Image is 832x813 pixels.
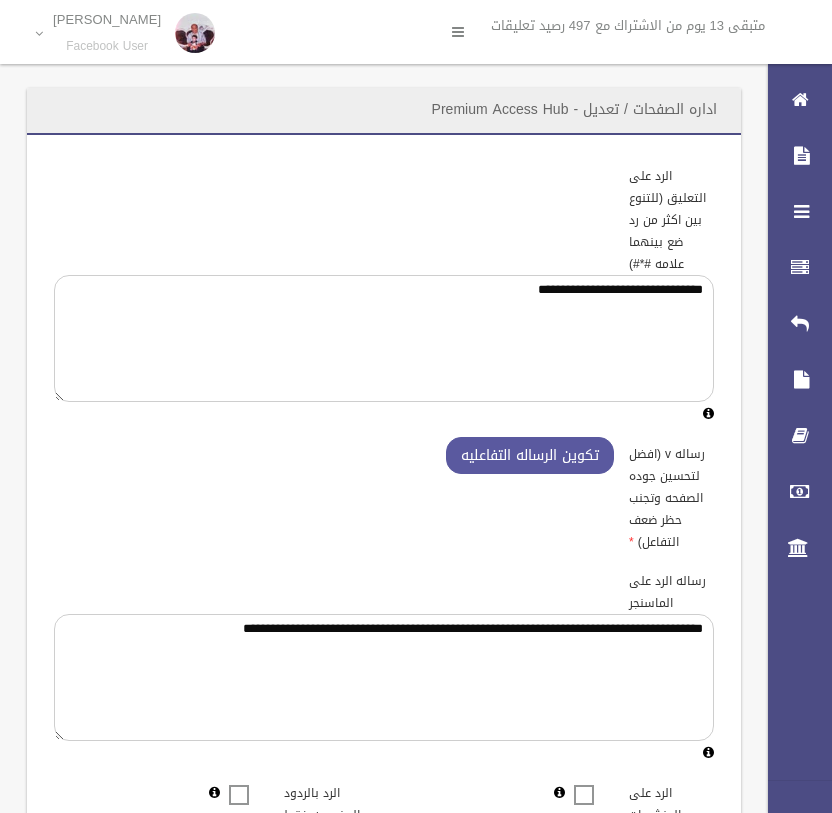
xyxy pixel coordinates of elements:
[614,437,729,553] label: رساله v (افضل لتحسين جوده الصفحه وتجنب حظر ضعف التفاعل)
[53,12,161,27] p: [PERSON_NAME]
[53,39,161,54] small: Facebook User
[446,437,614,474] button: تكوين الرساله التفاعليه
[408,90,741,129] header: اداره الصفحات / تعديل - Premium Access Hub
